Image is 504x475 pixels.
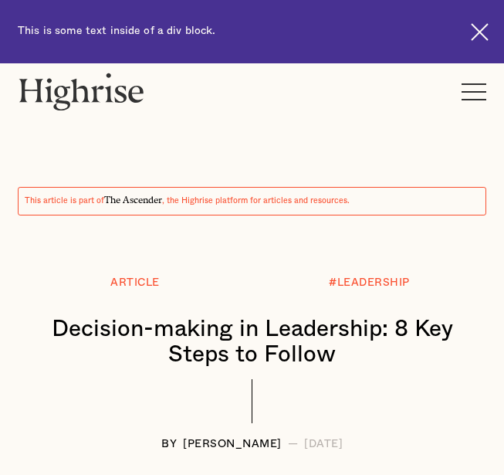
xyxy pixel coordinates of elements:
[161,439,177,450] div: BY
[25,197,104,205] span: This article is part of
[304,439,343,450] div: [DATE]
[110,277,160,289] div: Article
[288,439,299,450] div: —
[33,317,471,368] h1: Decision-making in Leadership: 8 Key Steps to Follow
[162,197,350,205] span: , the Highrise platform for articles and resources.
[183,439,282,450] div: [PERSON_NAME]
[18,73,145,110] img: Highrise logo
[104,192,162,203] span: The Ascender
[471,23,489,41] img: Cross icon
[329,277,410,289] div: #LEADERSHIP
